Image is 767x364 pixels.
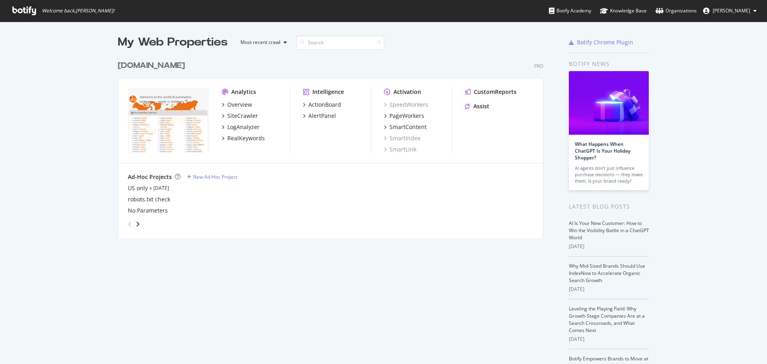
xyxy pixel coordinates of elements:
[656,7,697,15] div: Organizations
[308,112,336,120] div: AlertPanel
[128,88,209,153] img: www.IFM.com
[600,7,647,15] div: Knowledge Base
[577,38,633,46] div: Botify Chrome Plugin
[569,71,649,135] img: What Happens When ChatGPT Is Your Holiday Shopper?
[384,101,428,109] a: SpeedWorkers
[222,112,258,120] a: SiteCrawler
[569,38,633,46] a: Botify Chrome Plugin
[569,336,649,343] div: [DATE]
[234,36,290,49] button: Most recent crawl
[569,60,649,68] div: Botify news
[222,134,265,142] a: RealKeywords
[549,7,591,15] div: Botify Academy
[697,4,763,17] button: [PERSON_NAME]
[569,263,645,284] a: Why Mid-Sized Brands Should Use IndexNow to Accelerate Organic Search Growth
[125,218,135,231] div: angle-left
[135,220,141,228] div: angle-right
[303,112,336,120] a: AlertPanel
[118,60,188,72] a: [DOMAIN_NAME]
[240,40,280,45] div: Most recent crawl
[389,112,424,120] div: PageWorkers
[569,286,649,293] div: [DATE]
[128,195,170,203] a: robots.txt check
[118,34,228,50] div: My Web Properties
[227,123,260,131] div: LogAnalyzer
[393,88,421,96] div: Activation
[222,101,252,109] a: Overview
[384,134,420,142] a: SmartIndex
[534,63,543,70] div: Pro
[713,7,750,14] span: Jack Firneno
[222,123,260,131] a: LogAnalyzer
[575,141,630,161] a: What Happens When ChatGPT Is Your Holiday Shopper?
[569,243,649,250] div: [DATE]
[569,202,649,211] div: Latest Blog Posts
[384,123,427,131] a: SmartContent
[473,102,489,110] div: Assist
[128,207,168,215] a: No Parameters
[187,173,237,180] a: New Ad-Hoc Project
[389,123,427,131] div: SmartContent
[308,101,341,109] div: ActionBoard
[128,173,172,181] div: Ad-Hoc Projects
[303,101,341,109] a: ActionBoard
[118,50,550,238] div: grid
[569,305,645,334] a: Leveling the Playing Field: Why Growth-Stage Companies Are at a Search Crossroads, and What Comes...
[231,88,256,96] div: Analytics
[384,145,416,153] a: SmartLink
[465,88,517,96] a: CustomReports
[575,165,643,184] div: AI agents don’t just influence purchase decisions — they make them. Is your brand ready?
[474,88,517,96] div: CustomReports
[227,134,265,142] div: RealKeywords
[312,88,344,96] div: Intelligence
[128,184,148,192] a: US only
[153,185,169,191] a: [DATE]
[296,36,384,50] input: Search
[193,173,237,180] div: New Ad-Hoc Project
[227,101,252,109] div: Overview
[465,102,489,110] a: Assist
[227,112,258,120] div: SiteCrawler
[569,220,649,241] a: AI Is Your New Customer: How to Win the Visibility Battle in a ChatGPT World
[42,8,114,14] span: Welcome back, [PERSON_NAME] !
[384,112,424,120] a: PageWorkers
[118,60,185,72] div: [DOMAIN_NAME]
